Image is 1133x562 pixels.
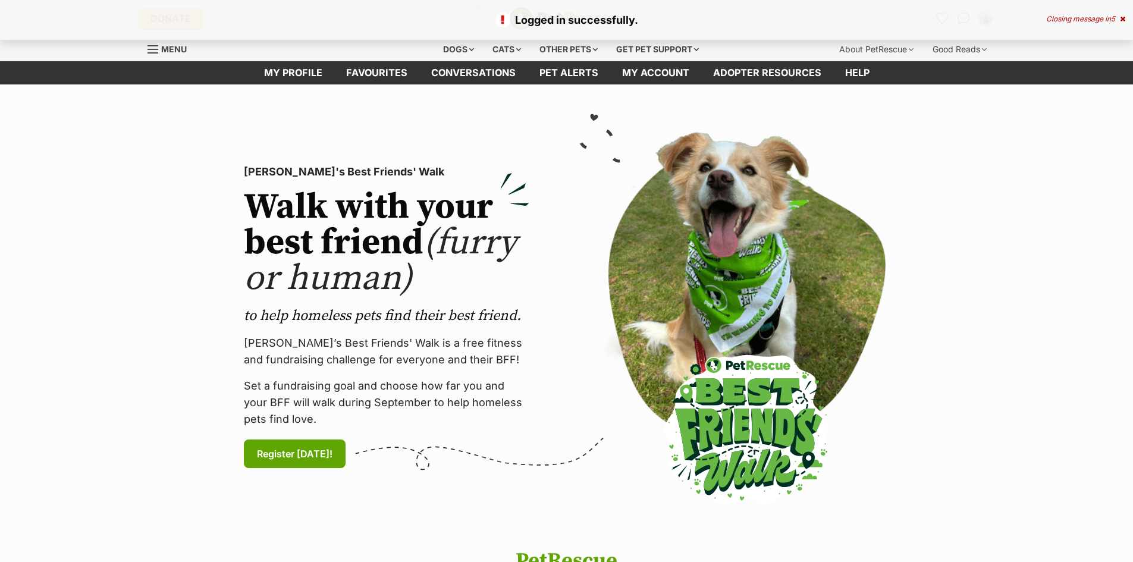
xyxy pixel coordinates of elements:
[244,306,529,325] p: to help homeless pets find their best friend.
[484,37,529,61] div: Cats
[161,44,187,54] span: Menu
[244,190,529,297] h2: Walk with your best friend
[608,37,707,61] div: Get pet support
[831,37,922,61] div: About PetRescue
[147,37,195,59] a: Menu
[610,61,701,84] a: My account
[334,61,419,84] a: Favourites
[701,61,833,84] a: Adopter resources
[435,37,482,61] div: Dogs
[244,378,529,428] p: Set a fundraising goal and choose how far you and your BFF will walk during September to help hom...
[244,221,517,301] span: (furry or human)
[244,164,529,180] p: [PERSON_NAME]'s Best Friends' Walk
[924,37,995,61] div: Good Reads
[244,439,346,468] a: Register [DATE]!
[252,61,334,84] a: My profile
[419,61,528,84] a: conversations
[257,447,332,461] span: Register [DATE]!
[833,61,881,84] a: Help
[528,61,610,84] a: Pet alerts
[531,37,606,61] div: Other pets
[244,335,529,368] p: [PERSON_NAME]’s Best Friends' Walk is a free fitness and fundraising challenge for everyone and t...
